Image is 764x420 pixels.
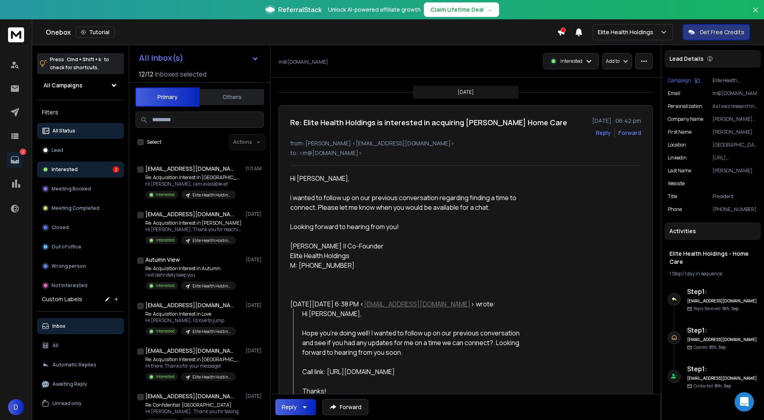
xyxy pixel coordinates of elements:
[246,393,264,399] p: [DATE]
[618,129,641,137] div: Forward
[8,399,24,415] button: D
[145,181,242,187] p: Hi [PERSON_NAME], I am available at
[668,168,691,174] p: Last Name
[156,237,175,243] p: Interested
[687,298,758,304] h6: [EMAIL_ADDRESS][DOMAIN_NAME]
[192,192,231,198] p: Elite Health Holdings - Home Care
[712,193,758,200] p: President
[364,300,471,308] a: [EMAIL_ADDRESS][DOMAIN_NAME]
[684,270,722,277] span: 1 day in sequence
[669,271,756,277] div: |
[669,55,704,63] p: Lead Details
[606,58,619,64] p: Add to
[139,69,153,79] span: 12 / 12
[145,347,234,355] h1: [EMAIL_ADDRESS][DOMAIN_NAME]
[687,325,758,335] h6: Step 1 :
[145,256,180,264] h1: Autumn View
[52,282,87,289] p: Not Interested
[712,168,758,174] p: [PERSON_NAME]
[668,180,685,187] p: website
[52,381,87,387] p: Awaiting Reply
[246,211,264,217] p: [DATE]
[668,142,686,148] p: location
[76,27,115,38] button: Tutorial
[192,238,231,244] p: Elite Health Holdings - Home Care
[145,265,236,272] p: Re: Acquisition Interest in Autumn
[135,87,200,107] button: Primary
[712,142,758,148] p: [GEOGRAPHIC_DATA], [US_STATE], [GEOGRAPHIC_DATA]
[192,283,231,289] p: Elite Health Holdings - Home Care
[687,337,758,343] h6: [EMAIL_ADDRESS][DOMAIN_NAME]
[52,166,78,173] p: Interested
[155,69,206,79] h3: Inboxes selected
[712,206,758,213] p: [PHONE_NUMBER]
[735,392,754,412] div: Open Intercom Messenger
[145,402,239,408] p: Re: Confidential: [GEOGRAPHIC_DATA]
[37,161,124,178] button: Interested2
[113,166,119,173] div: 2
[147,139,161,145] label: Select
[52,224,69,231] p: Closed
[275,399,316,415] button: Reply
[37,357,124,373] button: Automatic Replies
[722,306,739,311] span: 9th, Sep
[668,155,687,161] p: linkedin
[145,392,234,400] h1: [EMAIL_ADDRESS][DOMAIN_NAME]
[145,210,234,218] h1: [EMAIL_ADDRESS][DOMAIN_NAME]
[750,5,761,24] button: Close banner
[37,107,124,118] h3: Filters
[50,56,109,72] p: Press to check for shortcuts.
[282,403,297,411] div: Reply
[322,399,368,415] button: Forward
[694,383,731,389] p: Contacted
[145,356,242,363] p: Re: Acquisition Interest in [GEOGRAPHIC_DATA]
[192,329,231,335] p: Elite Health Holdings - Home Care
[290,139,641,147] p: from: [PERSON_NAME] <[EMAIL_ADDRESS][DOMAIN_NAME]>
[279,59,328,65] p: m@[DOMAIN_NAME]
[290,241,525,251] div: [PERSON_NAME] || Co-Founder
[712,77,758,84] p: Elite Health Holdings - Home Care
[156,192,175,198] p: Interested
[20,149,26,155] p: 2
[302,386,526,396] div: Thanks!
[145,220,242,226] p: Re: Acquisition Interest in [PERSON_NAME]
[687,364,758,374] h6: Step 1 :
[66,55,102,64] span: Cmd + Shift + k
[694,344,726,350] p: Opened
[328,6,421,14] p: Unlock AI-powered affiliate growth
[687,287,758,296] h6: Step 1 :
[42,295,82,303] h3: Custom Labels
[712,103,758,110] p: As I was researching [PERSON_NAME] Home Care, I was impressed by your dedicated focus on home hea...
[665,222,761,240] div: Activities
[668,129,692,135] p: First Name
[592,117,641,125] p: [DATE] : 06:42 pm
[52,205,99,211] p: Meeting Completed
[668,77,691,84] p: Campaign
[145,363,242,369] p: Hi there, Thanks for your message!
[156,283,175,289] p: Interested
[700,28,744,36] p: Get Free Credits
[596,129,611,137] button: Reply
[598,28,657,36] p: Elite Health Holdings
[668,77,700,84] button: Campaign
[458,89,474,95] p: [DATE]
[7,152,23,168] a: 2
[156,374,175,380] p: Interested
[37,239,124,255] button: Out of office
[290,174,525,183] div: Hi [PERSON_NAME],
[290,149,641,157] p: to: <m@[DOMAIN_NAME]>
[52,186,91,192] p: Meeting Booked
[669,250,756,266] h1: Elite Health Holdings - Home Care
[145,165,234,173] h1: [EMAIL_ADDRESS][DOMAIN_NAME]
[37,337,124,354] button: All
[290,193,525,212] div: I wanted to follow up on our previous conversation regarding finding a time to connect. Please le...
[200,88,264,106] button: Others
[52,342,58,349] p: All
[145,311,236,317] p: Re: Acquisition Interest in Love
[37,376,124,392] button: Awaiting Reply
[52,323,66,329] p: Inbox
[668,193,677,200] p: title
[246,257,264,263] p: [DATE]
[714,383,731,389] span: 8th, Sep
